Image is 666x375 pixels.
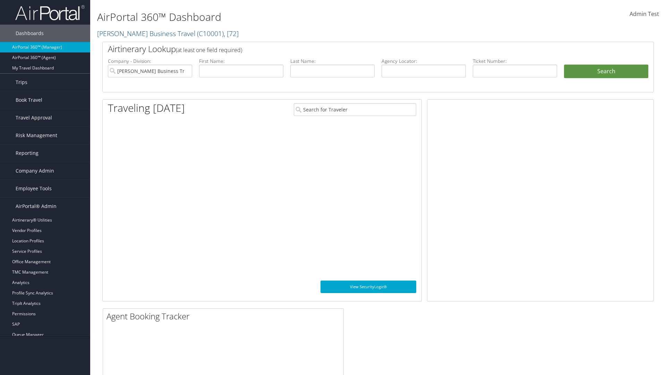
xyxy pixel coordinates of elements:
span: , [ 72 ] [224,29,239,38]
label: Agency Locator: [382,58,466,65]
span: Employee Tools [16,180,52,197]
h2: Airtinerary Lookup [108,43,603,55]
h2: Agent Booking Tracker [106,310,343,322]
label: First Name: [199,58,283,65]
span: Dashboards [16,25,44,42]
span: (at least one field required) [176,46,242,54]
a: View SecurityLogic® [321,281,416,293]
h1: AirPortal 360™ Dashboard [97,10,472,24]
span: ( C10001 ) [197,29,224,38]
h1: Traveling [DATE] [108,101,185,115]
a: [PERSON_NAME] Business Travel [97,29,239,38]
span: Company Admin [16,162,54,180]
span: Risk Management [16,127,57,144]
span: Travel Approval [16,109,52,126]
button: Search [564,65,648,78]
span: Trips [16,74,27,91]
img: airportal-logo.png [15,5,85,21]
span: Book Travel [16,91,42,109]
span: Admin Test [630,10,659,18]
label: Ticket Number: [473,58,557,65]
span: AirPortal® Admin [16,198,57,215]
input: Search for Traveler [294,103,416,116]
label: Company - Division: [108,58,192,65]
a: Admin Test [630,3,659,25]
span: Reporting [16,144,39,162]
label: Last Name: [290,58,375,65]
